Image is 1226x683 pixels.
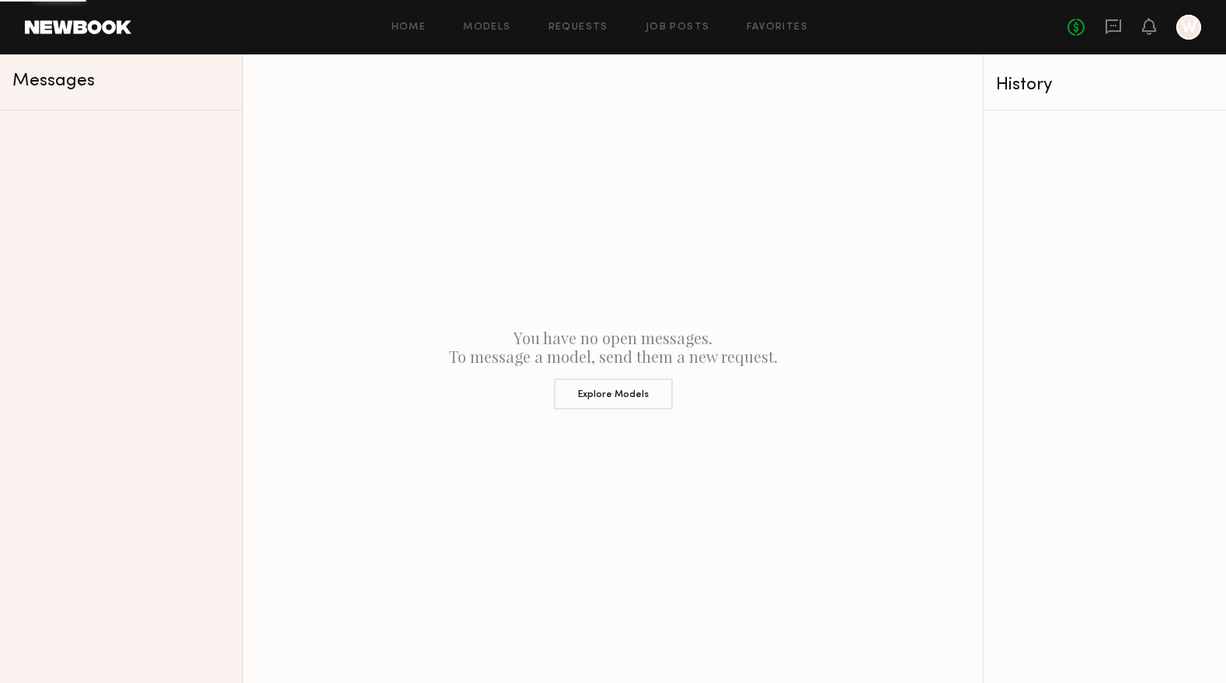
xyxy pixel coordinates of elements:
a: Explore Models [256,366,970,409]
a: Models [463,23,510,33]
a: Job Posts [646,23,710,33]
a: W [1176,15,1201,40]
span: Messages [12,72,95,90]
a: Home [392,23,427,33]
div: You have no open messages. To message a model, send them a new request. [243,54,983,683]
button: Explore Models [554,378,673,409]
a: Requests [549,23,608,33]
div: History [996,76,1214,94]
a: Favorites [747,23,808,33]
